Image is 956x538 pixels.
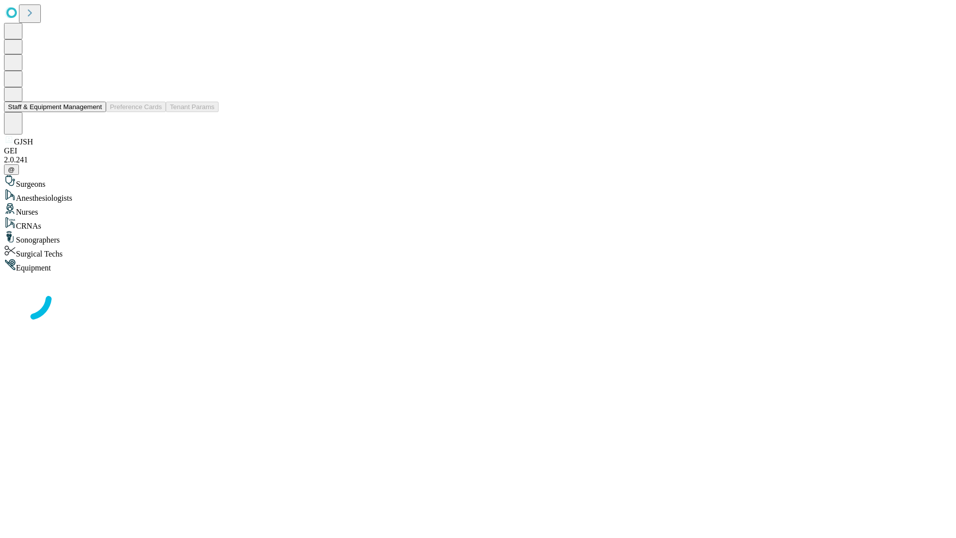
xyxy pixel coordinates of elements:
[8,166,15,173] span: @
[4,146,952,155] div: GEI
[14,137,33,146] span: GJSH
[4,231,952,245] div: Sonographers
[106,102,166,112] button: Preference Cards
[4,189,952,203] div: Anesthesiologists
[4,102,106,112] button: Staff & Equipment Management
[4,245,952,259] div: Surgical Techs
[4,259,952,272] div: Equipment
[4,164,19,175] button: @
[4,217,952,231] div: CRNAs
[4,155,952,164] div: 2.0.241
[4,175,952,189] div: Surgeons
[166,102,219,112] button: Tenant Params
[4,203,952,217] div: Nurses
